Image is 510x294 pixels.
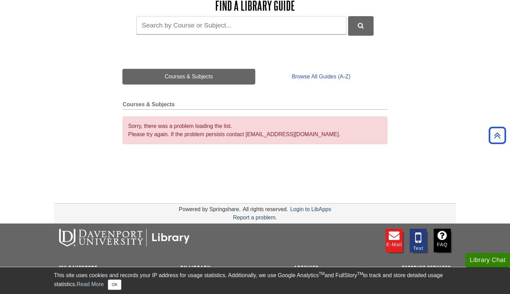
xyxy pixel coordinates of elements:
[290,206,331,212] a: Login to LibApps
[180,265,211,273] a: DU Library
[77,281,104,287] a: Read More
[410,229,427,252] a: Text
[465,253,510,267] button: Library Chat
[357,271,363,276] sup: TM
[486,131,508,140] a: Back to Top
[434,229,451,252] a: FAQ
[358,23,364,29] i: Search Library Guides
[255,69,387,84] a: Browse All Guides (A-Z)
[59,229,190,247] img: DU Libraries
[59,265,97,273] a: My Davenport
[319,271,324,276] sup: TM
[108,280,121,290] button: Close
[123,101,387,110] h2: Courses & Subjects
[178,206,242,212] div: Powered by Springshare.
[128,130,382,139] div: Please try again. If the problem persists contact [EMAIL_ADDRESS][DOMAIN_NAME].
[402,265,451,273] a: Tutoring Services
[242,206,289,212] div: All rights reserved.
[54,271,456,290] div: This site uses cookies and records your IP address for usage statistics. Additionally, we use Goo...
[136,16,346,34] input: Search by Course or Subject...
[294,265,319,273] a: Archives
[128,122,382,130] div: Sorry, there was a problem loading the list.
[123,69,255,84] a: Courses & Subjects
[233,215,277,220] a: Report a problem.
[386,229,403,252] a: E-mail
[348,16,374,35] button: DU Library Guides Search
